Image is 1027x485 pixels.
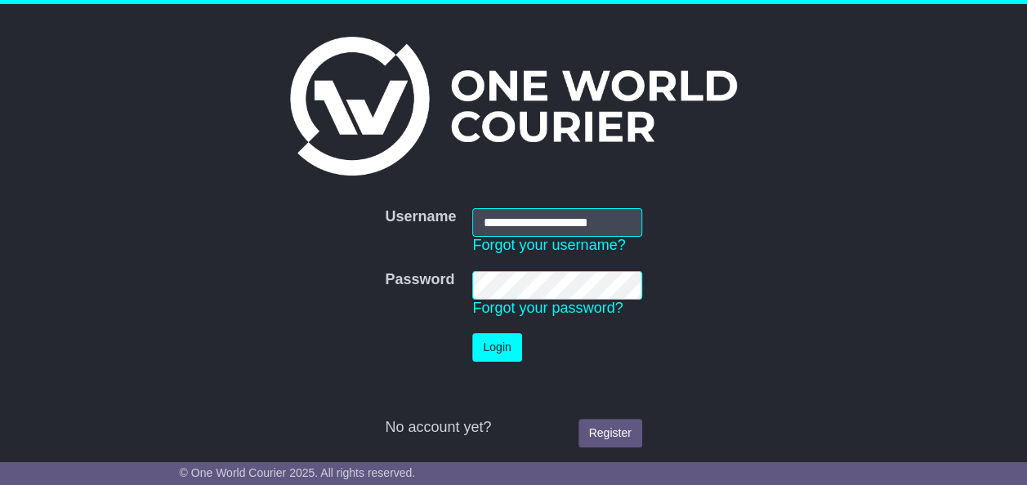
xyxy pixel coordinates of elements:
a: Forgot your password? [472,300,623,316]
span: © One World Courier 2025. All rights reserved. [180,466,416,479]
a: Forgot your username? [472,237,625,253]
button: Login [472,333,521,362]
div: No account yet? [385,419,641,437]
a: Register [578,419,642,447]
label: Username [385,208,456,226]
label: Password [385,271,454,289]
img: One World [290,37,736,176]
